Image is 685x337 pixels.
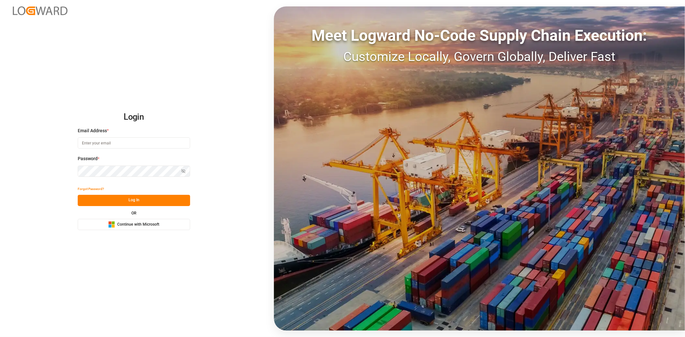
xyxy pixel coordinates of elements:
[78,107,190,127] h2: Login
[131,211,136,215] small: OR
[78,127,107,134] span: Email Address
[78,137,190,149] input: Enter your email
[78,219,190,230] button: Continue with Microsoft
[78,155,98,162] span: Password
[274,47,685,66] div: Customize Locally, Govern Globally, Deliver Fast
[78,184,104,195] button: Forgot Password?
[274,24,685,47] div: Meet Logward No-Code Supply Chain Execution:
[117,222,159,228] span: Continue with Microsoft
[78,195,190,206] button: Log In
[13,6,67,15] img: Logward_new_orange.png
